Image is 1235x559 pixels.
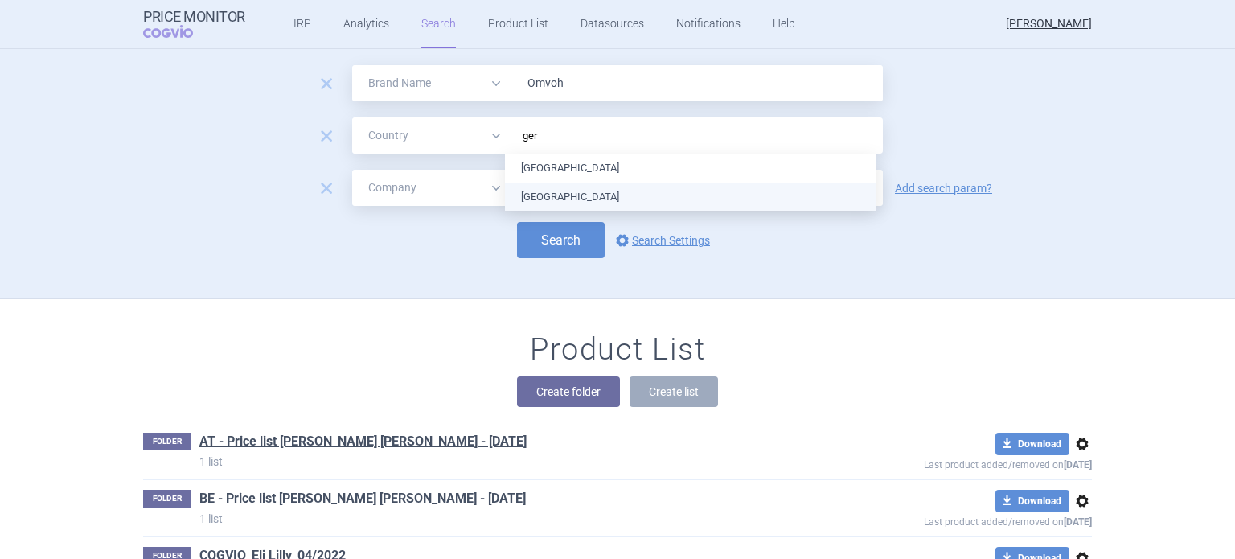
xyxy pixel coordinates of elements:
span: COGVIO [143,25,215,38]
a: BE - Price list [PERSON_NAME] [PERSON_NAME] - [DATE] [199,490,526,508]
li: [GEOGRAPHIC_DATA] [505,154,876,183]
button: Download [995,433,1069,455]
button: Create folder [517,376,620,407]
p: 1 list [199,511,807,527]
h1: Product List [530,331,705,368]
a: Add search param? [895,183,992,194]
li: [GEOGRAPHIC_DATA] [505,183,876,212]
strong: Price Monitor [143,9,245,25]
button: Create list [630,376,718,407]
p: Last product added/removed on [807,512,1092,528]
button: Search [517,222,605,258]
strong: [DATE] [1064,459,1092,471]
p: FOLDER [143,490,191,508]
p: FOLDER [143,433,191,450]
button: Download [995,490,1069,512]
p: Last product added/removed on [807,455,1092,471]
a: AT - Price list [PERSON_NAME] [PERSON_NAME] - [DATE] [199,433,527,450]
h1: BE - Price list Eli Lilly - Sep 2021 [199,490,526,511]
a: Search Settings [613,231,710,250]
p: 1 list [199,454,807,470]
a: Price MonitorCOGVIO [143,9,245,39]
h1: AT - Price list Eli Lilly - Sep 2021 [199,433,527,454]
strong: [DATE] [1064,516,1092,528]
